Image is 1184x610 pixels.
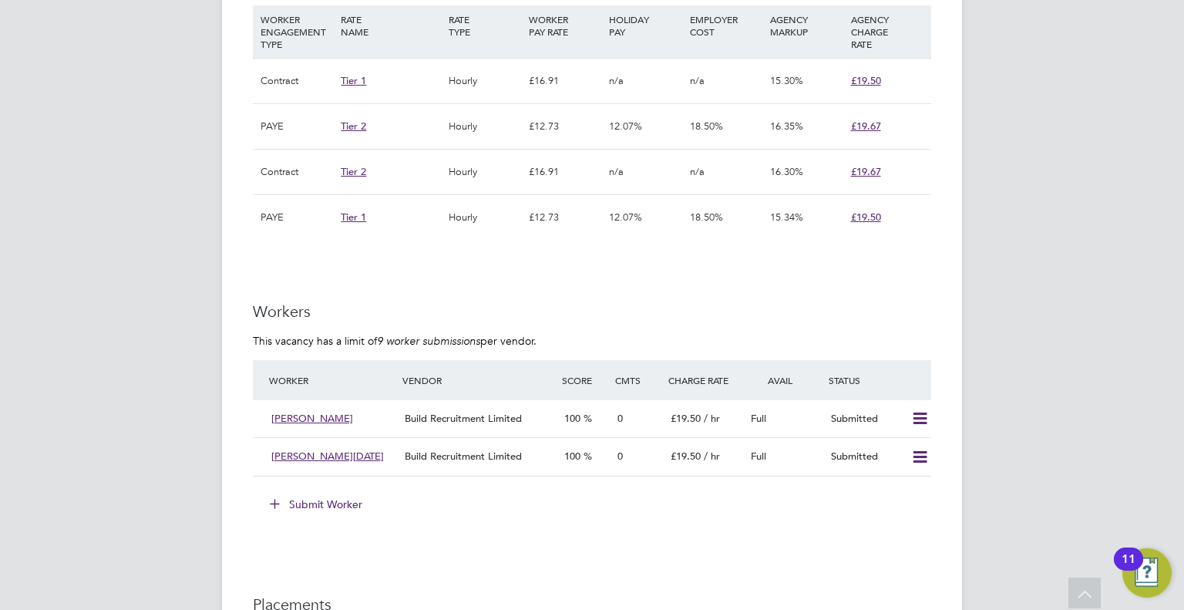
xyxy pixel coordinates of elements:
div: 11 [1122,559,1135,579]
div: Contract [257,150,337,194]
span: £19.67 [851,165,881,178]
span: n/a [690,165,705,178]
div: WORKER ENGAGEMENT TYPE [257,5,337,58]
div: £12.73 [525,195,605,240]
div: Status [825,366,931,394]
span: / hr [704,412,720,425]
div: Submitted [825,406,905,432]
div: AGENCY MARKUP [766,5,846,45]
span: Tier 1 [341,74,366,87]
div: Avail [745,366,825,394]
span: [PERSON_NAME] [271,412,353,425]
div: Hourly [445,150,525,194]
span: / hr [704,450,720,463]
span: 15.34% [770,211,803,224]
span: Build Recruitment Limited [405,450,522,463]
span: Tier 2 [341,120,366,133]
div: RATE NAME [337,5,444,45]
span: £19.50 [671,412,701,425]
div: PAYE [257,195,337,240]
h3: Workers [253,302,931,322]
div: Charge Rate [664,366,745,394]
div: PAYE [257,104,337,149]
span: Full [751,450,766,463]
span: Build Recruitment Limited [405,412,522,425]
span: 16.35% [770,120,803,133]
span: £19.67 [851,120,881,133]
em: 9 worker submissions [377,334,480,348]
span: 18.50% [690,211,723,224]
div: £16.91 [525,59,605,103]
span: Tier 1 [341,211,366,224]
div: Hourly [445,104,525,149]
span: 100 [564,450,580,463]
span: n/a [609,165,624,178]
span: 0 [617,412,623,425]
span: £19.50 [851,74,881,87]
div: Submitted [825,444,905,470]
p: This vacancy has a limit of per vendor. [253,334,931,348]
span: Full [751,412,766,425]
span: n/a [690,74,705,87]
span: n/a [609,74,624,87]
button: Open Resource Center, 11 new notifications [1122,548,1172,598]
span: [PERSON_NAME][DATE] [271,450,384,463]
div: £12.73 [525,104,605,149]
span: Tier 2 [341,165,366,178]
div: Worker [265,366,399,394]
span: 100 [564,412,580,425]
div: £16.91 [525,150,605,194]
span: 15.30% [770,74,803,87]
span: £19.50 [851,211,881,224]
span: 16.30% [770,165,803,178]
span: £19.50 [671,450,701,463]
div: Hourly [445,195,525,240]
button: Submit Worker [259,492,375,517]
span: 0 [617,450,623,463]
div: AGENCY CHARGE RATE [847,5,927,58]
div: RATE TYPE [445,5,525,45]
span: 12.07% [609,120,642,133]
div: WORKER PAY RATE [525,5,605,45]
div: Cmts [611,366,664,394]
div: Score [558,366,611,394]
span: 12.07% [609,211,642,224]
div: EMPLOYER COST [686,5,766,45]
div: Vendor [399,366,558,394]
div: Hourly [445,59,525,103]
div: HOLIDAY PAY [605,5,685,45]
span: 18.50% [690,120,723,133]
div: Contract [257,59,337,103]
